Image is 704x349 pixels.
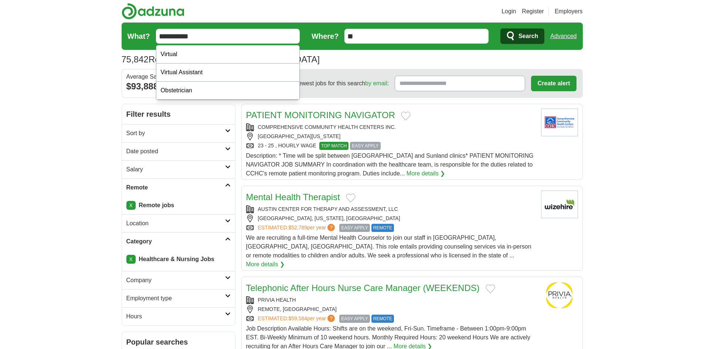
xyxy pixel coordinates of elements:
[371,224,394,232] span: REMOTE
[122,289,235,307] a: Employment type
[258,297,296,303] a: PRIVIA HEALTH
[327,224,335,231] span: ?
[288,225,307,230] span: $52,789
[246,142,535,150] div: 23 - 25 , HOURLY WAGE
[541,281,578,309] img: Privia Health logo
[122,53,149,66] span: 75,842
[365,80,387,86] a: by email
[126,165,225,174] h2: Salary
[339,224,370,232] span: EASY APPLY
[246,205,535,213] div: AUSTIN CENTER FOR THERAPY AND ASSESSMENT, LLC
[246,192,340,202] a: Mental Health Therapist
[555,7,583,16] a: Employers
[501,7,516,16] a: Login
[541,191,578,218] img: Company logo
[139,202,174,208] strong: Remote jobs
[262,79,389,88] span: Receive the newest jobs for this search :
[246,133,535,140] div: [GEOGRAPHIC_DATA][US_STATE]
[401,112,411,120] button: Add to favorite jobs
[258,224,337,232] a: ESTIMATED:$52,789per year?
[126,201,136,210] a: X
[156,64,300,82] div: Virtual Assistant
[371,315,394,323] span: REMOTE
[500,28,544,44] button: Search
[350,142,380,150] span: EASY APPLY
[288,315,307,321] span: $59,584
[258,124,396,130] a: COMPREHENSIVE COMMUNITY HEALTH CENTERS INC.
[139,256,214,262] strong: Healthcare & Nursing Jobs
[246,283,480,293] a: Telephonic After Hours Nurse Care Manager (WEEKENDS)
[126,336,231,348] h2: Popular searches
[486,284,495,293] button: Add to favorite jobs
[126,294,225,303] h2: Employment type
[122,160,235,178] a: Salary
[126,255,136,264] a: X
[246,235,531,259] span: We are recruiting a full-time Mental Health Counselor to join our staff in [GEOGRAPHIC_DATA], [GE...
[122,142,235,160] a: Date posted
[126,276,225,285] h2: Company
[126,74,231,80] div: Average Salary
[246,110,395,120] a: PATIENT MONITORING NAVIGATOR
[407,169,445,178] a: More details ❯
[126,237,225,246] h2: Category
[518,29,538,44] span: Search
[258,315,337,323] a: ESTIMATED:$59,584per year?
[531,76,576,91] button: Create alert
[122,307,235,325] a: Hours
[346,194,356,202] button: Add to favorite jobs
[339,315,370,323] span: EASY APPLY
[126,147,225,156] h2: Date posted
[246,215,535,222] div: [GEOGRAPHIC_DATA], [US_STATE], [GEOGRAPHIC_DATA]
[126,183,225,192] h2: Remote
[127,31,150,42] label: What?
[122,104,235,124] h2: Filter results
[522,7,544,16] a: Register
[122,214,235,232] a: Location
[312,31,339,42] label: Where?
[541,109,578,136] img: Comprehensive Community Health Centers logo
[246,305,535,313] div: REMOTE, [GEOGRAPHIC_DATA]
[122,54,320,64] h1: Remote Jobs in the [GEOGRAPHIC_DATA]
[246,153,534,177] span: Description: * Time will be split between [GEOGRAPHIC_DATA] and Sunland clinics* PATIENT MONITORI...
[319,142,348,150] span: TOP MATCH
[122,271,235,289] a: Company
[126,80,231,93] div: $93,888
[122,124,235,142] a: Sort by
[156,82,300,100] div: Obstetrician
[156,45,300,64] div: Virtual
[122,232,235,250] a: Category
[126,219,225,228] h2: Location
[126,129,225,138] h2: Sort by
[122,3,184,20] img: Adzuna logo
[122,178,235,196] a: Remote
[550,29,577,44] a: Advanced
[126,312,225,321] h2: Hours
[246,260,285,269] a: More details ❯
[327,315,335,322] span: ?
